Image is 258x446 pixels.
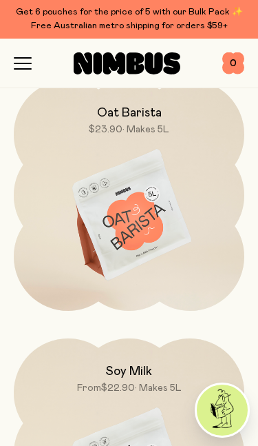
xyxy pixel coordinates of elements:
span: • Makes 5L [122,125,169,134]
span: • Makes 5L [135,383,182,393]
span: $23.90 [89,125,122,134]
button: 0 [222,52,244,74]
a: Oat Barista$23.90• Makes 5L [14,80,244,311]
h2: Soy Milk [106,363,152,380]
span: $22.90 [101,383,135,393]
h2: Oat Barista [97,105,162,121]
span: From [77,383,101,393]
img: agent [197,385,248,436]
div: Get 6 pouches for the price of 5 with our Bulk Pack ✨ Free Australian metro shipping for orders $59+ [14,6,244,33]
